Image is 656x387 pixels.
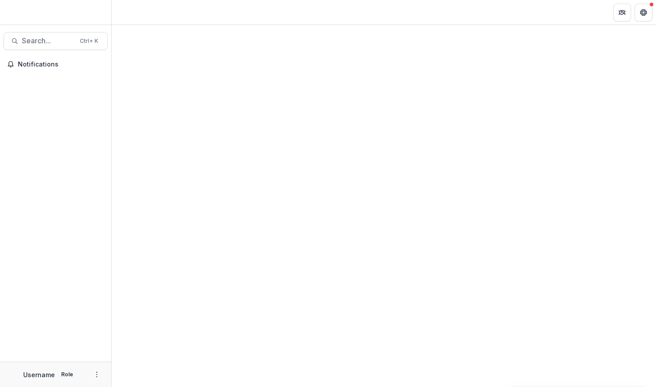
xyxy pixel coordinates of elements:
p: Role [58,370,76,379]
button: Search... [4,32,108,50]
button: More [91,369,102,380]
div: Ctrl + K [78,36,100,46]
p: Username [23,370,55,379]
span: Search... [22,37,75,45]
span: Notifications [18,61,104,68]
button: Get Help [635,4,652,21]
button: Notifications [4,57,108,71]
button: Partners [613,4,631,21]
